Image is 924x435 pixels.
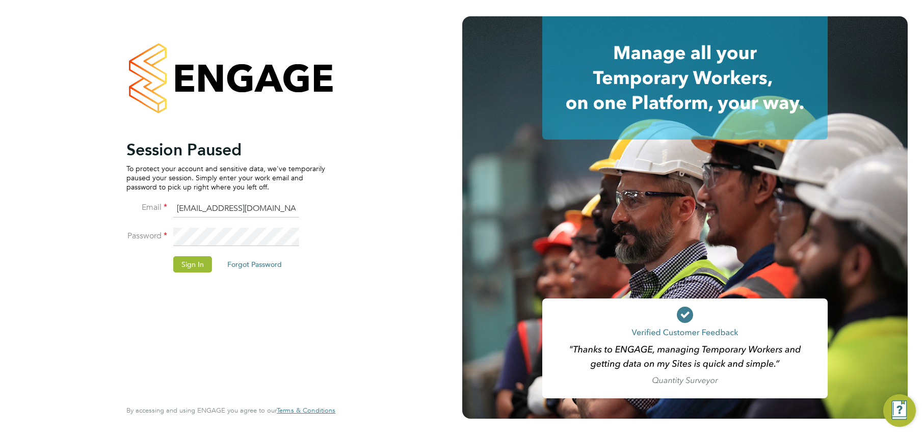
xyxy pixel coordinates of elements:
label: Password [126,231,167,241]
h2: Session Paused [126,140,325,160]
button: Engage Resource Center [883,394,916,427]
label: Email [126,202,167,213]
span: By accessing and using ENGAGE you agree to our [126,406,335,415]
a: Terms & Conditions [277,406,335,415]
button: Sign In [173,256,212,273]
button: Forgot Password [219,256,290,273]
p: To protect your account and sensitive data, we've temporarily paused your session. Simply enter y... [126,164,325,192]
input: Enter your work email... [173,200,299,218]
span: Terms & Conditions [277,406,335,415]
